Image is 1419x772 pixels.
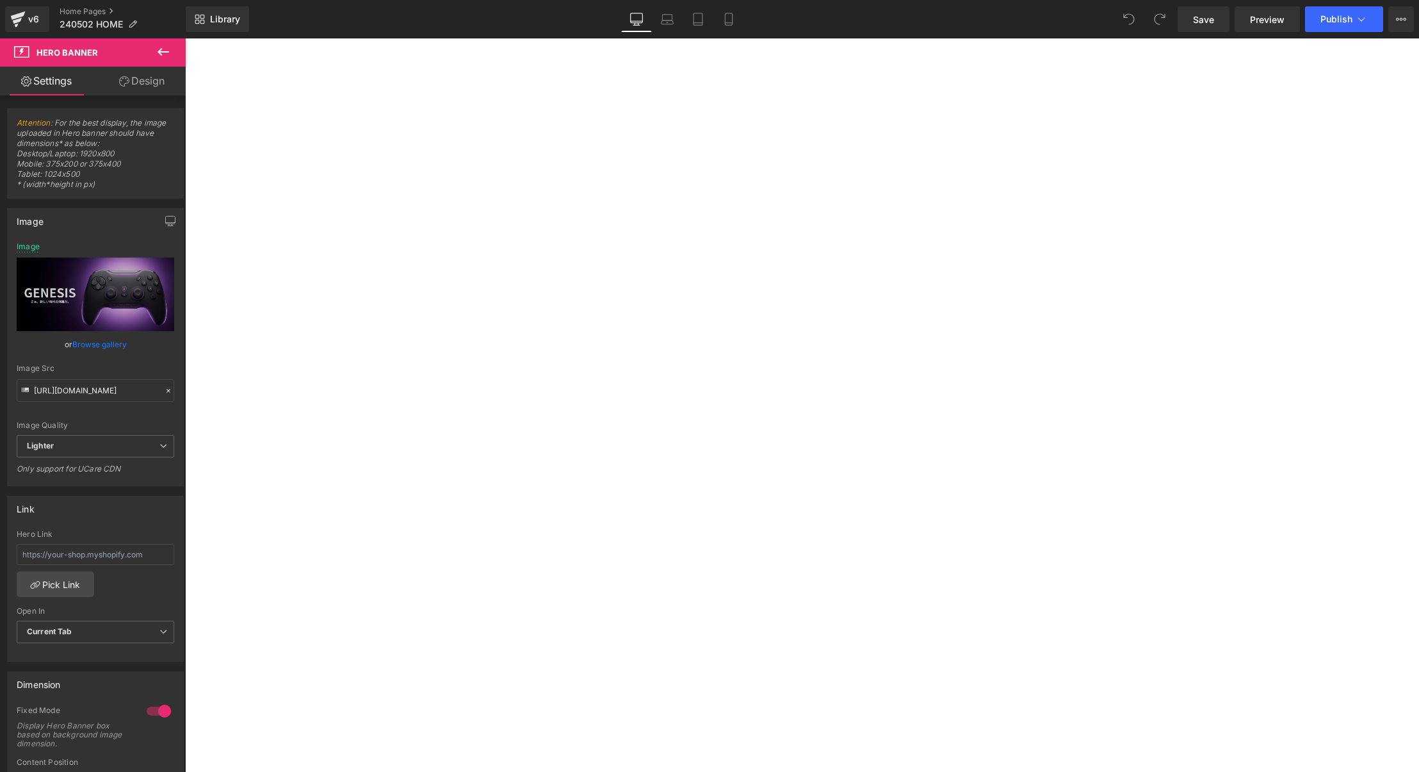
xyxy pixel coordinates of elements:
div: Dimension [17,672,61,690]
b: Current Tab [27,627,72,636]
a: Mobile [713,6,744,32]
input: Link [17,379,174,402]
a: New Library [186,6,249,32]
button: Redo [1147,6,1172,32]
span: Publish [1320,14,1352,24]
b: Lighter [27,441,54,450]
div: Image Quality [17,421,174,430]
a: Attention [17,118,51,127]
input: https://your-shop.myshopify.com [17,544,174,565]
div: Image [17,242,40,251]
div: or [17,338,174,351]
div: Content Position [17,758,174,767]
div: Hero Link [17,530,174,539]
div: Display Hero Banner box based on background image dimension. [17,721,132,748]
a: Tablet [683,6,713,32]
button: Undo [1116,6,1142,32]
button: More [1388,6,1414,32]
span: Hero Banner [36,47,98,58]
div: Open In [17,607,174,616]
a: v6 [5,6,49,32]
div: Fixed Mode [17,705,134,719]
span: Preview [1250,13,1285,26]
div: Image Src [17,364,174,373]
a: Laptop [652,6,683,32]
a: Preview [1235,6,1300,32]
a: Pick Link [17,571,94,597]
div: v6 [26,11,42,28]
a: Home Pages [60,6,186,17]
span: Library [210,13,240,25]
span: : For the best display, the image uploaded in Hero banner should have dimensions* as below: Deskt... [17,118,174,198]
div: Image [17,209,44,227]
a: Desktop [621,6,652,32]
div: Only support for UCare CDN [17,464,174,482]
div: Link [17,497,35,514]
a: Design [95,67,188,95]
span: Save [1193,13,1214,26]
span: 240502 HOME [60,19,123,29]
a: Browse gallery [72,333,127,356]
button: Publish [1305,6,1383,32]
